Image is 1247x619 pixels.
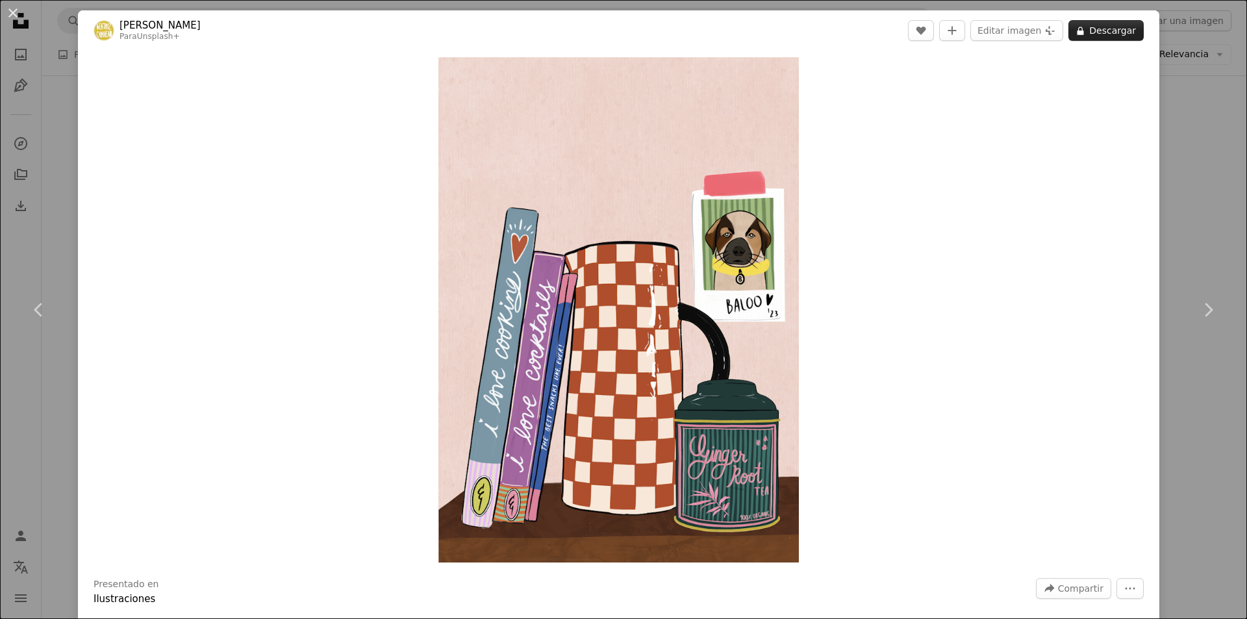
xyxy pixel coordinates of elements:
[970,20,1063,41] button: Editar imagen
[438,57,800,562] button: Ampliar en esta imagen
[908,20,934,41] button: Me gusta
[137,32,180,41] a: Unsplash+
[94,593,155,605] a: Ilustraciones
[1068,20,1144,41] button: Descargar
[1058,579,1103,598] span: Compartir
[1116,578,1144,599] button: Más acciones
[1036,578,1111,599] button: Compartir esta imagen
[120,32,201,42] div: Para
[438,57,800,562] img: Un perro está sentado en una taza de café junto a una pila de libros
[94,20,114,41] img: Ve al perfil de Beatriz Camaleão
[94,578,159,591] h3: Presentado en
[939,20,965,41] button: Añade a la colección
[1169,247,1247,372] a: Siguiente
[120,19,201,32] a: [PERSON_NAME]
